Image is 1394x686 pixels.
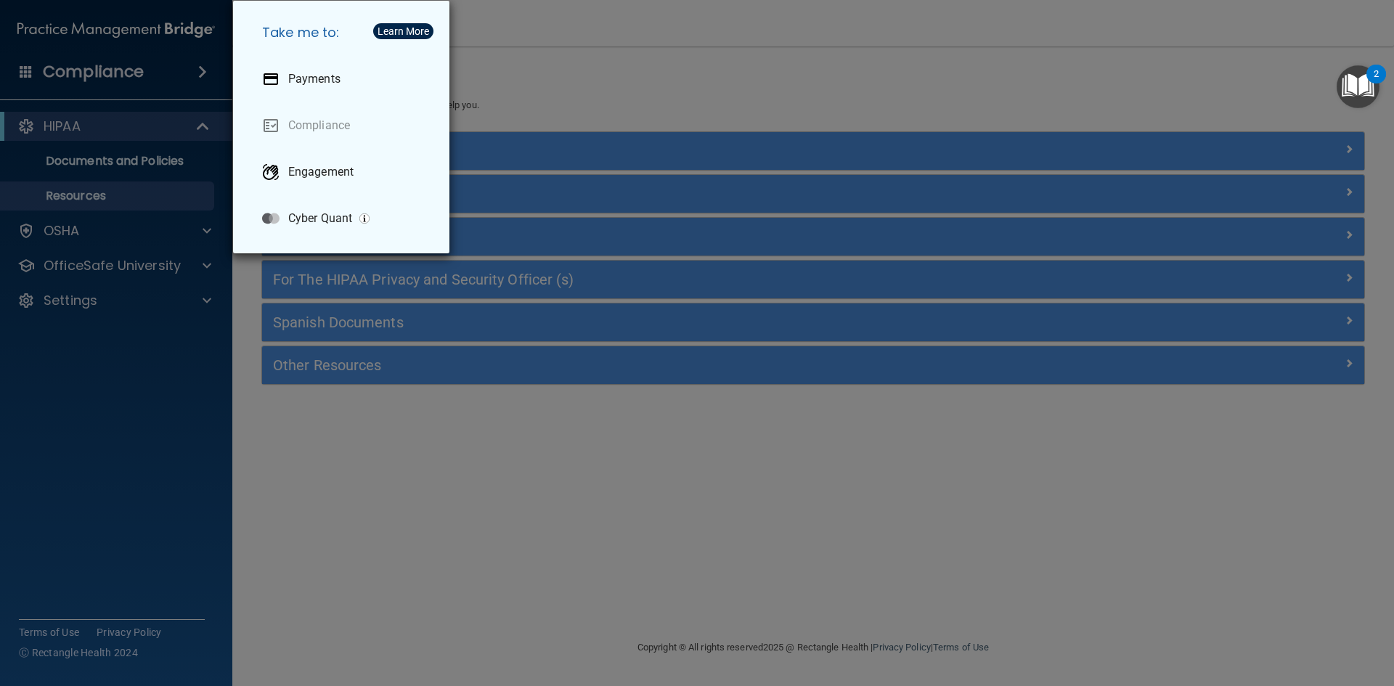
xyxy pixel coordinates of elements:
div: 2 [1374,74,1379,93]
a: Compliance [250,105,438,146]
p: Cyber Quant [288,211,352,226]
iframe: Drift Widget Chat Controller [1321,586,1377,641]
button: Open Resource Center, 2 new notifications [1337,65,1379,108]
button: Learn More [373,23,433,39]
a: Engagement [250,152,438,192]
a: Payments [250,59,438,99]
a: Cyber Quant [250,198,438,239]
div: Learn More [378,26,429,36]
p: Payments [288,72,341,86]
p: Engagement [288,165,354,179]
h5: Take me to: [250,12,438,53]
